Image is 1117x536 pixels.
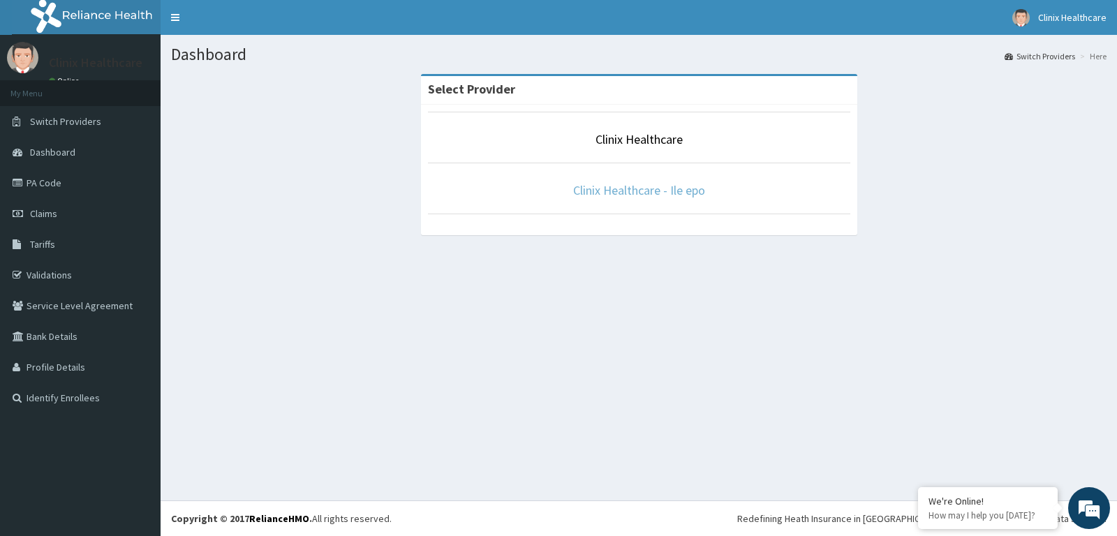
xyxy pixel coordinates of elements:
[1012,9,1030,27] img: User Image
[171,512,312,525] strong: Copyright © 2017 .
[929,495,1047,507] div: We're Online!
[1038,11,1107,24] span: Clinix Healthcare
[171,45,1107,64] h1: Dashboard
[929,509,1047,521] p: How may I help you today?
[596,131,683,147] a: Clinix Healthcare
[30,146,75,158] span: Dashboard
[49,76,82,86] a: Online
[161,500,1117,536] footer: All rights reserved.
[1005,50,1075,62] a: Switch Providers
[573,182,705,198] a: Clinix Healthcare - Ile epo
[49,57,142,69] p: Clinix Healthcare
[30,238,55,251] span: Tariffs
[737,512,1107,526] div: Redefining Heath Insurance in [GEOGRAPHIC_DATA] using Telemedicine and Data Science!
[249,512,309,525] a: RelianceHMO
[30,207,57,220] span: Claims
[428,81,515,97] strong: Select Provider
[7,42,38,73] img: User Image
[1077,50,1107,62] li: Here
[30,115,101,128] span: Switch Providers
